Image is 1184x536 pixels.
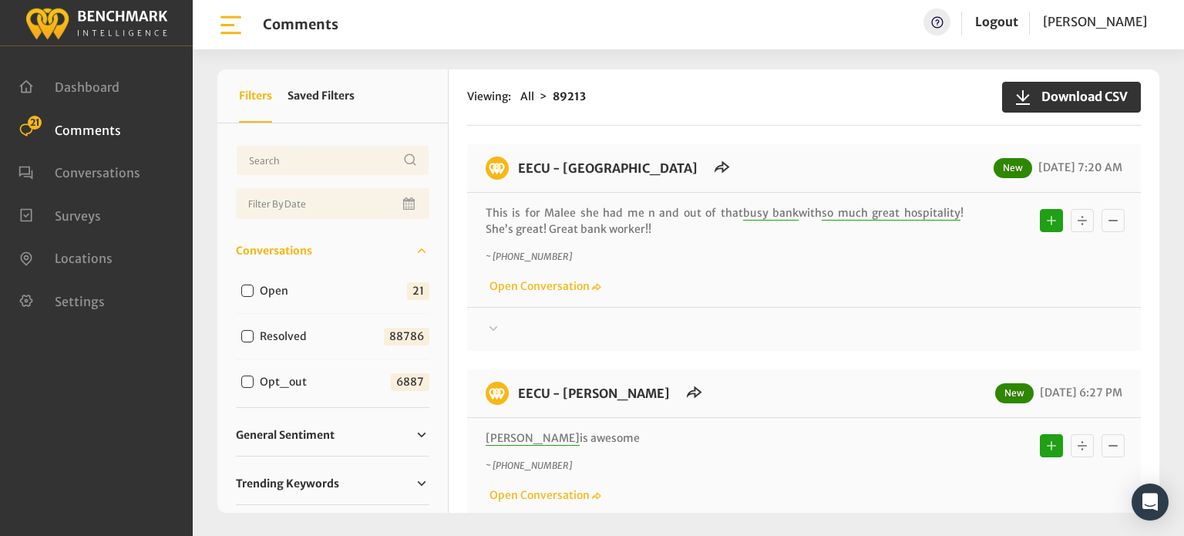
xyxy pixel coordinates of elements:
[486,430,964,447] p: is awesome
[18,78,119,93] a: Dashboard
[486,157,509,180] img: benchmark
[55,122,121,137] span: Comments
[1036,386,1122,399] span: [DATE] 6:27 PM
[518,160,698,176] a: EECU - [GEOGRAPHIC_DATA]
[391,373,429,391] span: 6887
[520,89,534,103] span: All
[241,330,254,342] input: Resolved
[975,8,1018,35] a: Logout
[1043,8,1147,35] a: [PERSON_NAME]
[236,145,429,176] input: Username
[486,460,572,471] i: ~ [PHONE_NUMBER]
[486,251,572,262] i: ~ [PHONE_NUMBER]
[1032,87,1128,106] span: Download CSV
[241,376,254,388] input: Opt_out
[486,279,601,293] a: Open Conversation
[239,69,272,123] button: Filters
[254,283,301,299] label: Open
[236,476,339,492] span: Trending Keywords
[553,89,586,103] strong: 89213
[236,243,312,259] span: Conversations
[254,374,319,390] label: Opt_out
[236,427,335,443] span: General Sentiment
[1002,82,1141,113] button: Download CSV
[1034,160,1122,174] span: [DATE] 7:20 AM
[241,285,254,297] input: Open
[18,121,121,137] a: Comments 21
[975,14,1018,29] a: Logout
[994,158,1032,178] span: New
[55,207,101,223] span: Surveys
[1036,430,1128,461] div: Basic example
[486,382,509,405] img: benchmark
[1132,484,1169,521] div: Open Intercom Messenger
[236,188,429,219] input: Date range input field
[400,188,420,219] button: Open Calendar
[509,382,679,405] h6: EECU - Selma Branch
[822,206,960,221] span: so much great hospitality
[1043,14,1147,29] span: [PERSON_NAME]
[263,16,338,33] h1: Comments
[518,386,670,401] a: EECU - [PERSON_NAME]
[217,12,244,39] img: bar
[486,431,580,446] span: [PERSON_NAME]
[236,239,429,262] a: Conversations
[28,116,42,130] span: 21
[55,293,105,308] span: Settings
[486,205,964,238] p: This is for Malee she had me n and out of that with ! She’s great! Great bank worker!!
[254,329,319,345] label: Resolved
[743,206,799,221] span: busy bank
[407,282,429,300] span: 21
[55,251,113,266] span: Locations
[55,165,140,180] span: Conversations
[236,472,429,495] a: Trending Keywords
[18,163,140,179] a: Conversations
[18,249,113,265] a: Locations
[18,292,105,308] a: Settings
[18,207,101,222] a: Surveys
[486,488,601,502] a: Open Conversation
[288,69,355,123] button: Saved Filters
[236,423,429,447] a: General Sentiment
[1036,205,1128,236] div: Basic example
[467,89,511,105] span: Viewing:
[55,79,119,95] span: Dashboard
[384,328,429,346] span: 88786
[509,157,707,180] h6: EECU - Clinton Way
[25,4,168,42] img: benchmark
[995,383,1034,403] span: New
